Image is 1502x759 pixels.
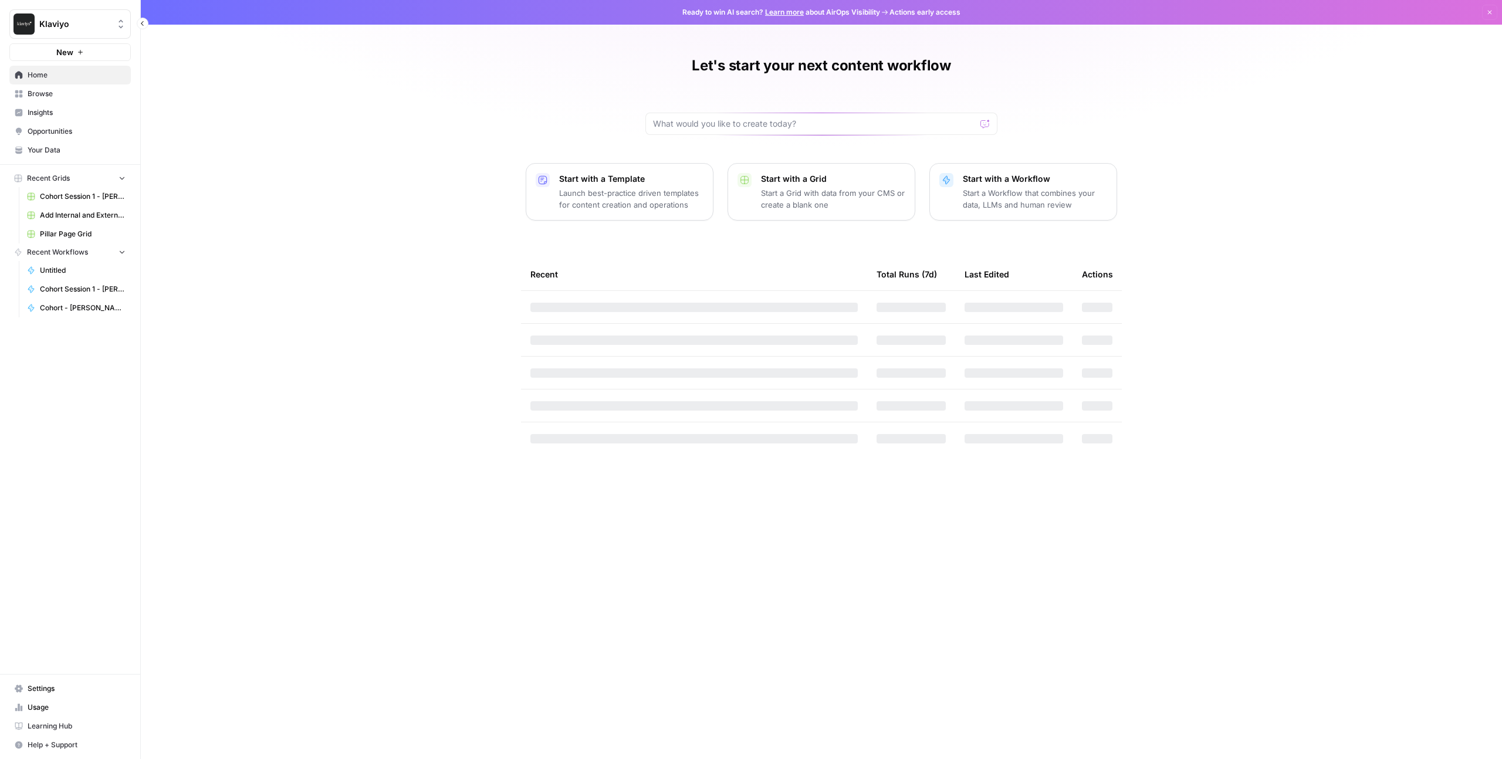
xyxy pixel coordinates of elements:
[40,284,126,294] span: Cohort Session 1 - [PERSON_NAME] workflow 1
[963,187,1107,211] p: Start a Workflow that combines your data, LLMs and human review
[28,740,126,750] span: Help + Support
[9,679,131,698] a: Settings
[9,698,131,717] a: Usage
[40,303,126,313] span: Cohort - [PERSON_NAME] - Blog hero image generation
[9,43,131,61] button: New
[22,225,131,243] a: Pillar Page Grid
[559,173,703,185] p: Start with a Template
[40,265,126,276] span: Untitled
[28,683,126,694] span: Settings
[22,280,131,299] a: Cohort Session 1 - [PERSON_NAME] workflow 1
[9,66,131,84] a: Home
[9,84,131,103] a: Browse
[889,7,960,18] span: Actions early access
[728,163,915,221] button: Start with a GridStart a Grid with data from your CMS or create a blank one
[9,717,131,736] a: Learning Hub
[22,206,131,225] a: Add Internal and External Links
[22,261,131,280] a: Untitled
[530,258,858,290] div: Recent
[13,13,35,35] img: Klaviyo Logo
[9,243,131,261] button: Recent Workflows
[526,163,713,221] button: Start with a TemplateLaunch best-practice driven templates for content creation and operations
[929,163,1117,221] button: Start with a WorkflowStart a Workflow that combines your data, LLMs and human review
[653,118,976,130] input: What would you like to create today?
[9,170,131,187] button: Recent Grids
[28,702,126,713] span: Usage
[761,187,905,211] p: Start a Grid with data from your CMS or create a blank one
[877,258,937,290] div: Total Runs (7d)
[27,173,70,184] span: Recent Grids
[39,18,110,30] span: Klaviyo
[28,145,126,155] span: Your Data
[28,107,126,118] span: Insights
[27,247,88,257] span: Recent Workflows
[965,258,1009,290] div: Last Edited
[963,173,1107,185] p: Start with a Workflow
[9,103,131,122] a: Insights
[28,126,126,137] span: Opportunities
[1082,258,1113,290] div: Actions
[9,122,131,141] a: Opportunities
[692,56,951,75] h1: Let's start your next content workflow
[9,736,131,754] button: Help + Support
[559,187,703,211] p: Launch best-practice driven templates for content creation and operations
[28,70,126,80] span: Home
[765,8,804,16] a: Learn more
[22,299,131,317] a: Cohort - [PERSON_NAME] - Blog hero image generation
[40,210,126,221] span: Add Internal and External Links
[40,229,126,239] span: Pillar Page Grid
[9,9,131,39] button: Workspace: Klaviyo
[40,191,126,202] span: Cohort Session 1 - [PERSON_NAME] workflow 1 Grid
[28,89,126,99] span: Browse
[9,141,131,160] a: Your Data
[56,46,73,58] span: New
[22,187,131,206] a: Cohort Session 1 - [PERSON_NAME] workflow 1 Grid
[28,721,126,731] span: Learning Hub
[682,7,880,18] span: Ready to win AI search? about AirOps Visibility
[761,173,905,185] p: Start with a Grid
